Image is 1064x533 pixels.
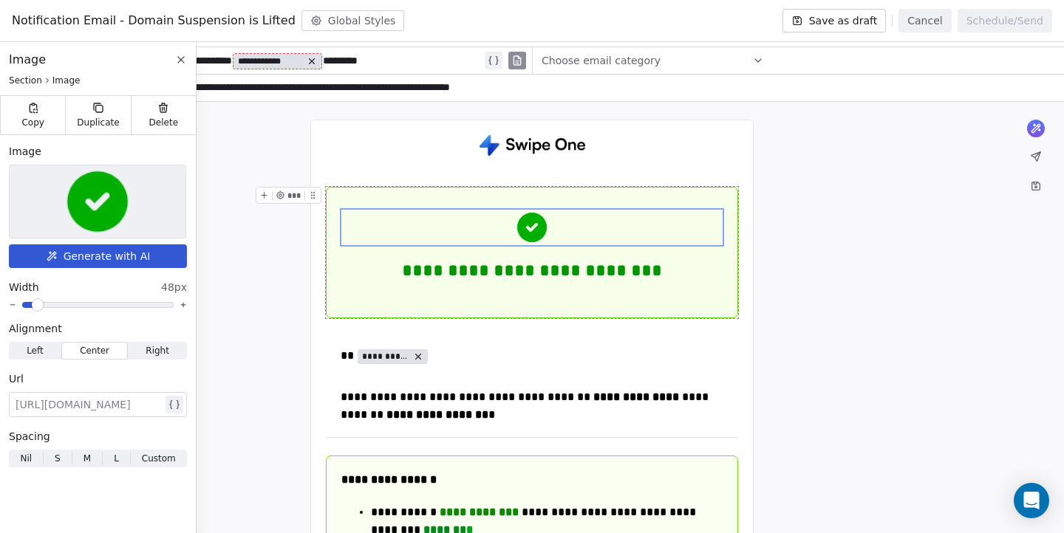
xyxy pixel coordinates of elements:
span: Image [9,51,46,69]
button: Cancel [898,9,951,32]
span: Image [52,75,81,86]
span: L [114,452,119,465]
span: Nil [20,452,32,465]
span: Duplicate [77,117,119,128]
span: Custom [142,452,176,465]
span: Left [27,344,44,357]
span: Notification Email - Domain Suspension is Lifted [12,12,296,30]
span: Image [9,144,41,159]
span: Spacing [9,429,50,444]
span: Section [9,75,42,86]
button: Save as draft [782,9,887,32]
div: Open Intercom Messenger [1014,483,1049,518]
span: Copy [21,117,44,128]
span: 48px [161,280,187,295]
span: Delete [149,117,179,128]
span: Right [146,344,169,357]
span: Choose email category [542,53,661,68]
button: Generate with AI [9,244,187,268]
span: M [83,452,91,465]
img: Selected image [61,165,134,238]
span: Width [9,280,39,295]
span: Url [9,371,24,386]
span: S [55,452,61,465]
button: Global Styles [301,10,405,31]
button: Schedule/Send [958,9,1052,32]
span: Alignment [9,321,62,336]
